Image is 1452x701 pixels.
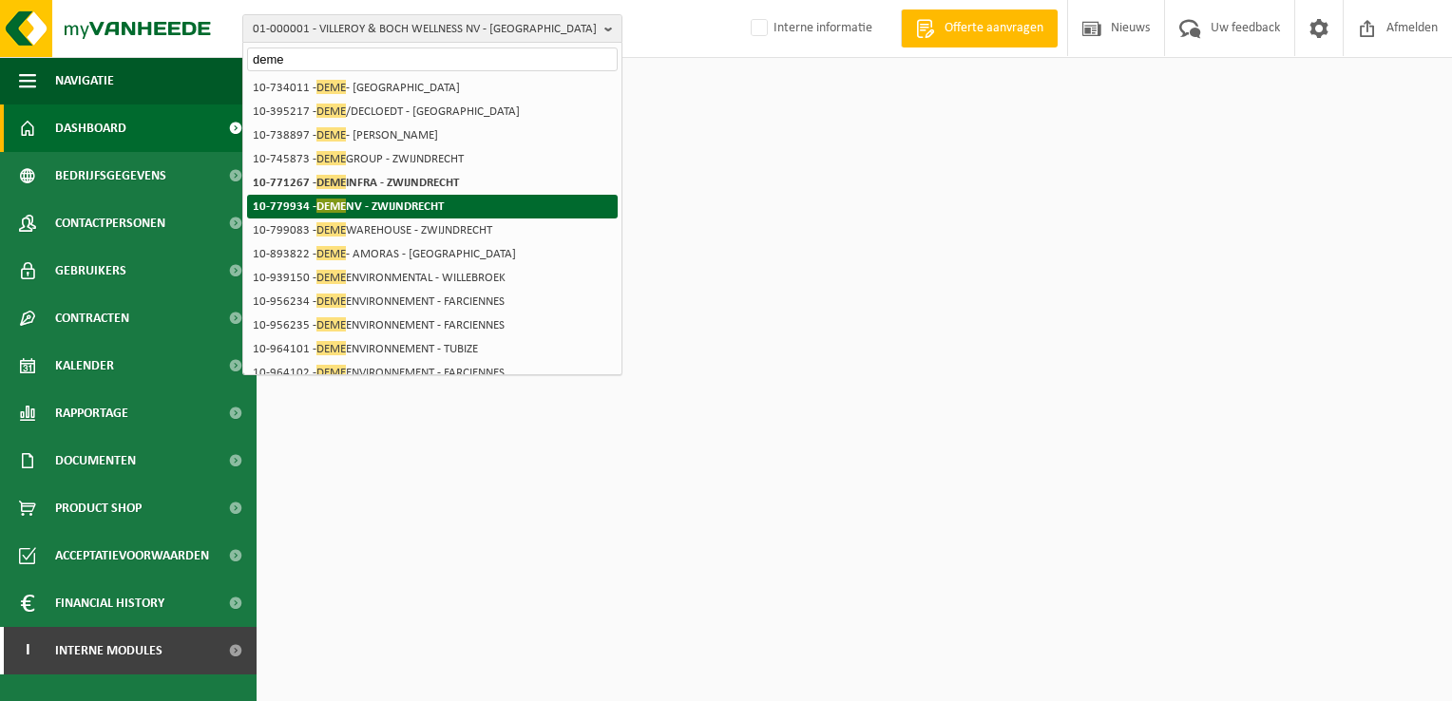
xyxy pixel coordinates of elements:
[55,389,128,437] span: Rapportage
[247,266,618,290] li: 10-939150 - ENVIRONMENTAL - WILLEBROEK
[901,9,1058,47] a: Offerte aanvragen
[747,14,872,43] label: Interne informatie
[55,437,136,484] span: Documenten
[247,290,618,313] li: 10-956234 - ENVIRONNEMENT - FARCIENNES
[316,222,346,237] span: DEME
[19,627,36,674] span: I
[55,484,142,532] span: Product Shop
[316,199,346,213] span: DEME
[316,80,346,94] span: DEME
[55,104,126,152] span: Dashboard
[247,313,618,337] li: 10-956235 - ENVIRONNEMENT - FARCIENNES
[316,270,346,284] span: DEME
[247,147,618,171] li: 10-745873 - GROUP - ZWIJNDRECHT
[316,246,346,260] span: DEME
[55,199,165,247] span: Contactpersonen
[247,361,618,385] li: 10-964102 - ENVIRONNEMENT - FARCIENNES
[316,151,346,165] span: DEME
[247,337,618,361] li: 10-964101 - ENVIRONNEMENT - TUBIZE
[247,76,618,100] li: 10-734011 - - [GEOGRAPHIC_DATA]
[253,199,444,213] strong: 10-779934 - NV - ZWIJNDRECHT
[940,19,1048,38] span: Offerte aanvragen
[55,152,166,199] span: Bedrijfsgegevens
[55,342,114,389] span: Kalender
[247,47,618,71] input: Zoeken naar gekoppelde vestigingen
[55,57,114,104] span: Navigatie
[55,579,164,627] span: Financial History
[316,127,346,142] span: DEME
[247,100,618,123] li: 10-395217 - /DECLOEDT - [GEOGRAPHIC_DATA]
[55,294,129,342] span: Contracten
[316,175,346,189] span: DEME
[242,14,622,43] button: 01-000001 - VILLEROY & BOCH WELLNESS NV - [GEOGRAPHIC_DATA]
[55,532,209,579] span: Acceptatievoorwaarden
[55,627,162,674] span: Interne modules
[253,175,459,189] strong: 10-771267 - INFRA - ZWIJNDRECHT
[247,123,618,147] li: 10-738897 - - [PERSON_NAME]
[253,15,597,44] span: 01-000001 - VILLEROY & BOCH WELLNESS NV - [GEOGRAPHIC_DATA]
[316,317,346,332] span: DEME
[55,247,126,294] span: Gebruikers
[316,341,346,355] span: DEME
[316,365,346,379] span: DEME
[316,104,346,118] span: DEME
[247,242,618,266] li: 10-893822 - - AMORAS - [GEOGRAPHIC_DATA]
[247,218,618,242] li: 10-799083 - WAREHOUSE - ZWIJNDRECHT
[316,294,346,308] span: DEME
